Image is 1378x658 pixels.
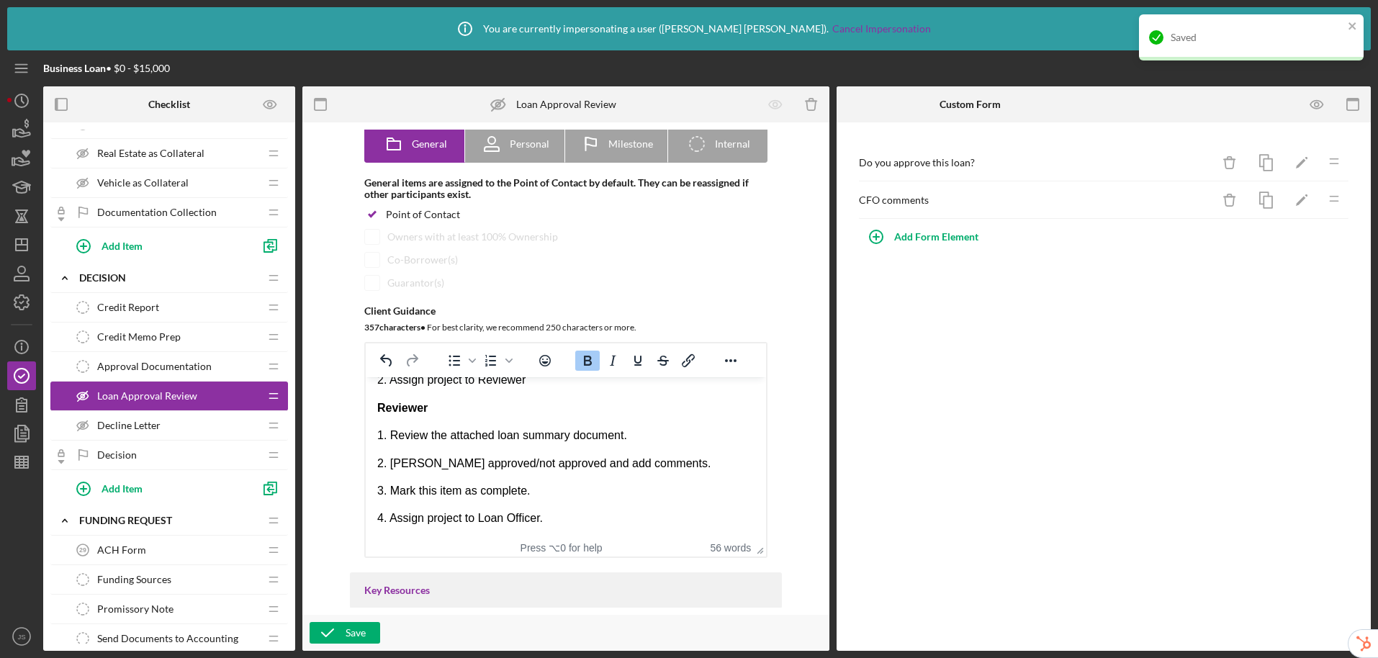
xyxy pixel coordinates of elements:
[858,222,993,251] button: Add Form Element
[97,148,204,159] span: Real Estate as Collateral
[97,603,174,615] span: Promissory Note
[894,222,978,251] div: Add Form Element
[97,420,161,431] span: Decline Letter
[498,542,625,554] div: Press ⌥0 for help
[364,305,767,317] div: Client Guidance
[97,574,171,585] span: Funding Sources
[533,351,557,371] button: Emojis
[364,322,425,333] b: 357 character s •
[310,622,380,644] button: Save
[832,23,931,35] a: Cancel Impersonation
[575,351,600,371] button: Bold
[102,232,143,259] div: Add Item
[97,390,197,402] span: Loan Approval Review
[43,62,106,74] b: Business Loan
[43,63,170,74] div: • $0 - $15,000
[97,544,146,556] span: ACH Form
[751,538,766,556] div: Press the Up and Down arrow keys to resize the editor.
[412,138,447,150] span: General
[387,277,444,289] div: Guarantor(s)
[79,272,259,284] div: Decision
[510,138,549,150] span: Personal
[97,207,217,218] span: Documentation Collection
[387,254,458,266] div: Co-Borrower(s)
[479,351,515,371] div: Numbered list
[97,177,189,189] span: Vehicle as Collateral
[12,50,389,66] p: 1. Review the attached loan summary document.
[374,351,399,371] button: Undo
[715,138,750,150] span: Internal
[626,351,650,371] button: Underline
[366,377,766,538] iframe: Rich Text Area
[1171,32,1343,43] div: Saved
[148,99,190,110] b: Checklist
[651,351,675,371] button: Strikethrough
[97,449,137,461] span: Decision
[364,320,767,335] div: For best clarity, we recommend 250 characters or more.
[12,133,389,149] p: 4. Assign project to Loan Officer.
[12,78,389,94] p: 2. [PERSON_NAME] approved/not approved and add comments.
[79,546,86,554] tspan: 29
[387,231,558,243] div: Owners with at least 100% Ownership
[608,138,653,150] span: Milestone
[102,474,143,502] div: Add Item
[719,351,743,371] button: Reveal or hide additional toolbar items
[65,474,252,502] button: Add Item
[364,585,767,596] div: Key Resources
[17,633,25,641] text: JS
[516,99,616,110] div: Loan Approval Review
[1348,20,1358,34] button: close
[400,351,424,371] button: Redo
[65,231,252,260] button: Add Item
[442,351,478,371] div: Bullet list
[676,351,701,371] button: Insert/edit link
[346,622,366,644] div: Save
[79,515,259,526] div: Funding Request
[710,542,751,554] button: 56 words
[859,157,1212,168] div: Do you approve this loan?
[12,24,62,37] strong: Reviewer
[447,11,931,47] div: You are currently impersonating a user ( [PERSON_NAME] [PERSON_NAME] ).
[600,351,625,371] button: Italic
[364,177,767,200] div: General items are assigned to the Point of Contact by default. They can be reassigned if other pa...
[7,622,36,651] button: JS
[386,209,460,220] div: Point of Contact
[97,302,159,313] span: Credit Report
[97,331,181,343] span: Credit Memo Prep
[97,361,212,372] span: Approval Documentation
[97,633,238,644] span: Send Documents to Accounting
[940,99,1001,110] b: Custom Form
[12,106,389,122] p: 3. Mark this item as complete.
[254,89,287,121] button: Preview as
[859,194,1212,206] div: CFO comments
